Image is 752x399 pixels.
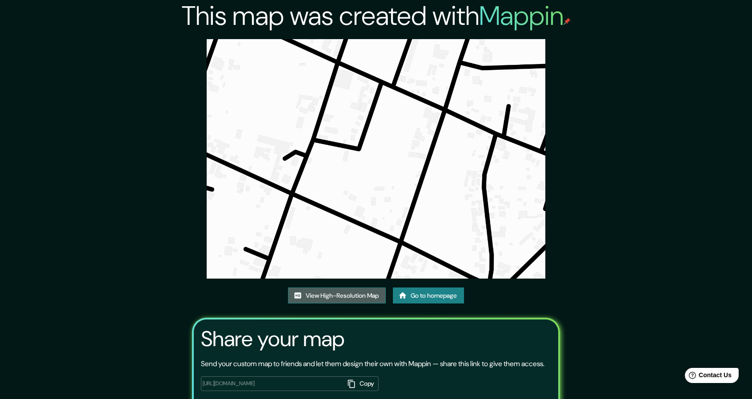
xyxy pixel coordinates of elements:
button: Copy [344,376,379,391]
img: created-map [207,39,545,279]
a: Go to homepage [393,287,464,304]
a: View High-Resolution Map [288,287,386,304]
iframe: Help widget launcher [673,364,742,389]
p: Send your custom map to friends and let them design their own with Mappin — share this link to gi... [201,359,544,369]
img: mappin-pin [564,18,571,25]
h3: Share your map [201,327,344,351]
